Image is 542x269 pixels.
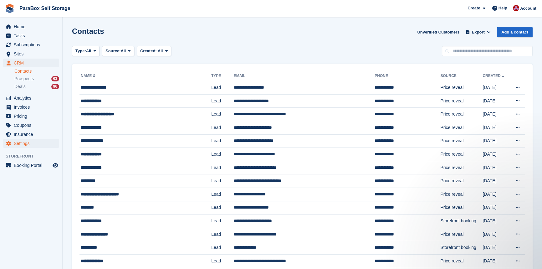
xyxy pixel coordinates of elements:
[211,215,234,228] td: Lead
[14,130,51,139] span: Insurance
[440,134,483,148] td: Price reveal
[211,241,234,255] td: Lead
[3,22,59,31] a: menu
[211,94,234,108] td: Lead
[468,5,480,11] span: Create
[464,27,492,37] button: Export
[14,83,59,90] a: Deals 96
[211,201,234,215] td: Lead
[102,46,134,56] button: Source: All
[211,174,234,188] td: Lead
[211,81,234,95] td: Lead
[440,121,483,134] td: Price reveal
[14,161,51,170] span: Booking Portal
[440,94,483,108] td: Price reveal
[440,228,483,241] td: Price reveal
[483,241,509,255] td: [DATE]
[211,108,234,121] td: Lead
[211,71,234,81] th: Type
[3,40,59,49] a: menu
[3,112,59,121] a: menu
[211,121,234,134] td: Lead
[211,134,234,148] td: Lead
[440,174,483,188] td: Price reveal
[472,29,485,35] span: Export
[51,76,59,81] div: 63
[14,75,59,82] a: Prospects 63
[81,74,97,78] a: Name
[440,241,483,255] td: Storefront booking
[14,139,51,148] span: Settings
[5,4,14,13] img: stora-icon-8386f47178a22dfd0bd8f6a31ec36ba5ce8667c1dd55bd0f319d3a0aa187defe.svg
[121,48,126,54] span: All
[211,228,234,241] td: Lead
[483,121,509,134] td: [DATE]
[3,59,59,67] a: menu
[3,103,59,111] a: menu
[440,108,483,121] td: Price reveal
[14,76,34,82] span: Prospects
[483,254,509,268] td: [DATE]
[440,254,483,268] td: Price reveal
[440,215,483,228] td: Storefront booking
[14,103,51,111] span: Invoices
[3,121,59,130] a: menu
[415,27,462,37] a: Unverified Customers
[440,201,483,215] td: Price reveal
[14,59,51,67] span: CRM
[3,130,59,139] a: menu
[483,161,509,174] td: [DATE]
[440,188,483,201] td: Price reveal
[375,71,440,81] th: Phone
[483,94,509,108] td: [DATE]
[17,3,73,13] a: ParaBox Self Storage
[51,84,59,89] div: 96
[440,81,483,95] td: Price reveal
[483,201,509,215] td: [DATE]
[483,108,509,121] td: [DATE]
[140,49,157,53] span: Created:
[14,84,26,90] span: Deals
[497,27,533,37] a: Add a contact
[483,174,509,188] td: [DATE]
[483,215,509,228] td: [DATE]
[3,139,59,148] a: menu
[211,161,234,174] td: Lead
[14,94,51,102] span: Analytics
[3,161,59,170] a: menu
[483,188,509,201] td: [DATE]
[483,148,509,161] td: [DATE]
[14,49,51,58] span: Sites
[211,254,234,268] td: Lead
[14,31,51,40] span: Tasks
[72,27,104,35] h1: Contacts
[234,71,375,81] th: Email
[520,5,536,12] span: Account
[211,188,234,201] td: Lead
[483,134,509,148] td: [DATE]
[483,74,505,78] a: Created
[6,153,62,159] span: Storefront
[440,71,483,81] th: Source
[513,5,519,11] img: Yan Grandjean
[3,94,59,102] a: menu
[75,48,86,54] span: Type:
[483,81,509,95] td: [DATE]
[137,46,171,56] button: Created: All
[440,161,483,174] td: Price reveal
[52,162,59,169] a: Preview store
[158,49,163,53] span: All
[14,68,59,74] a: Contacts
[3,31,59,40] a: menu
[483,228,509,241] td: [DATE]
[86,48,91,54] span: All
[211,148,234,161] td: Lead
[3,49,59,58] a: menu
[72,46,100,56] button: Type: All
[14,40,51,49] span: Subscriptions
[14,121,51,130] span: Coupons
[440,148,483,161] td: Price reveal
[14,112,51,121] span: Pricing
[499,5,507,11] span: Help
[105,48,120,54] span: Source:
